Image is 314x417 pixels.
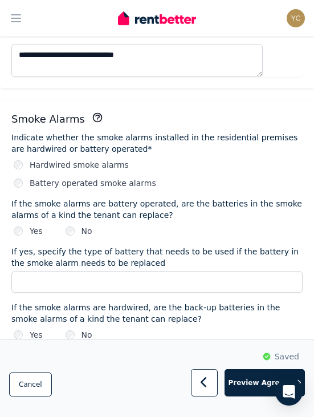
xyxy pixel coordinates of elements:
[11,246,303,269] label: If yes, specify the type of battery that needs to be used if the battery in the smoke alarm needs...
[11,302,303,325] label: If the smoke alarms are hardwired, are the back-up batteries in the smoke alarms of a kind the te...
[81,329,92,341] label: No
[229,378,292,387] span: Preview Agreement
[30,177,156,189] label: Battery operated smoke alarms
[81,225,92,237] label: No
[30,329,43,341] label: Yes
[30,225,43,237] label: Yes
[11,198,303,221] label: If the smoke alarms are battery operated, are the batteries in the smoke alarms of a kind the ten...
[118,10,195,27] img: RentBetter
[225,370,305,397] button: Preview Agreement
[275,378,303,406] div: Open Intercom Messenger
[19,380,42,388] span: Cancel
[30,159,129,171] label: Hardwired smoke alarms
[275,351,299,363] span: Saved
[11,132,303,155] label: Indicate whether the smoke alarms installed in the residential premises are hardwired or battery ...
[287,9,305,27] img: Steven Davis
[11,111,85,127] h5: Smoke Alarms
[9,373,52,396] button: Cancel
